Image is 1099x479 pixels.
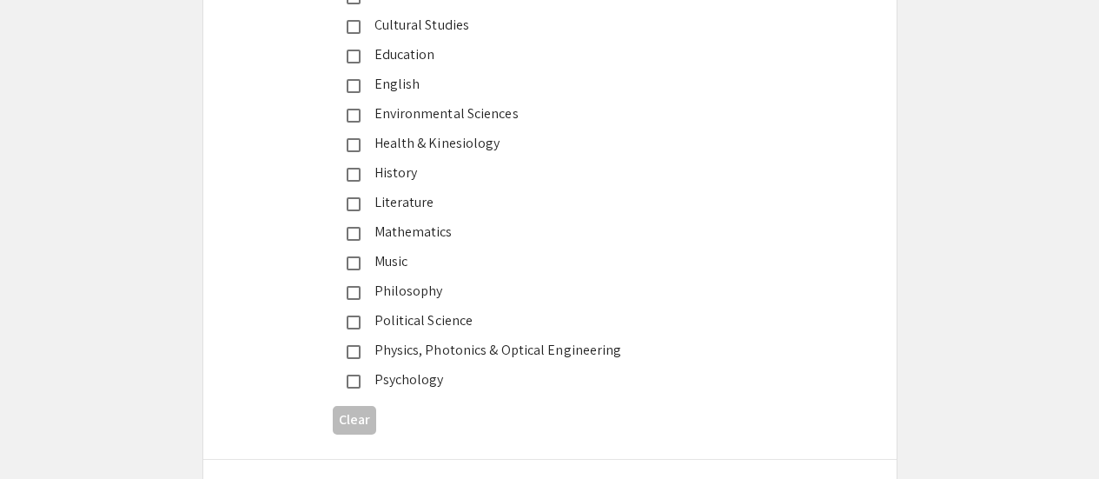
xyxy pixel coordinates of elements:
[361,15,725,36] div: Cultural Studies
[361,74,725,95] div: English
[13,401,74,466] iframe: Chat
[361,310,725,331] div: Political Science
[361,340,725,361] div: Physics, Photonics & Optical Engineering
[361,251,725,272] div: Music
[333,406,376,435] button: Clear
[361,281,725,302] div: Philosophy
[361,44,725,65] div: Education
[361,133,725,154] div: Health & Kinesiology
[361,192,725,213] div: Literature
[361,222,725,243] div: Mathematics
[361,103,725,124] div: Environmental Sciences
[361,163,725,183] div: History
[361,369,725,390] div: Psychology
